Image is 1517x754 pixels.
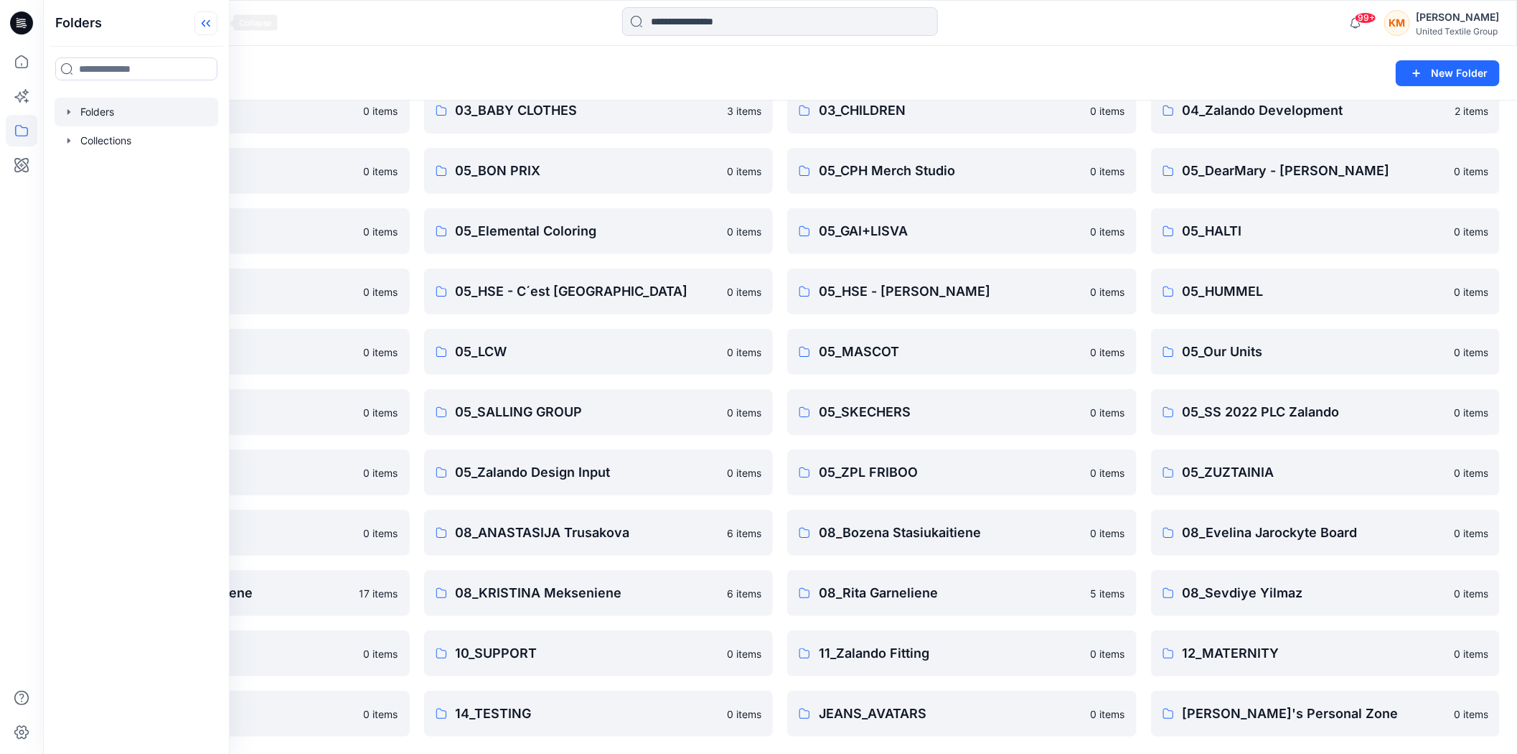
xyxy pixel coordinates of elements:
p: 0 items [727,646,761,661]
p: 0 items [1091,465,1125,480]
p: 0 items [1091,284,1125,299]
p: 0 items [1454,526,1488,541]
span: 99+ [1355,12,1376,24]
a: 08_KRISTINA Mekseniene6 items [424,570,774,616]
p: 2 items [1455,103,1488,118]
a: 12_MATERNITY0 items [1151,630,1500,676]
p: 05_CPH Merch Studio [819,161,1082,181]
p: 08_Rita Garneliene [819,583,1082,603]
a: 05_Elemental Coloring0 items [424,208,774,254]
div: United Textile Group [1416,26,1499,37]
p: 0 items [1454,284,1488,299]
p: 0 items [1091,164,1125,179]
p: 05_Zalando Design Input [456,462,719,483]
p: 0 items [1454,345,1488,360]
p: 05_SS 2022 PLC Zalando [1183,402,1446,422]
a: 05_GAI+LISVA0 items [787,208,1137,254]
p: 0 items [364,164,398,179]
p: 0 items [727,224,761,239]
p: 08_ANASTASIJA Trusakova [456,523,719,543]
p: 0 items [727,164,761,179]
p: 0 items [1454,465,1488,480]
a: 05_HSE - [PERSON_NAME]0 items [787,269,1137,315]
a: 08_Jolanta Bizunoviciene17 items [60,570,410,616]
a: 05_HSE - C´est [GEOGRAPHIC_DATA]0 items [424,269,774,315]
a: 05_PEPLON0 items [60,389,410,435]
p: 6 items [727,586,761,601]
p: 0 items [364,465,398,480]
a: 07_Lise Stougaard0 items [60,510,410,556]
p: 05_HALTI [1183,221,1446,241]
a: 13_PLUS SIZE0 items [60,691,410,737]
a: 05_HUMMEL0 items [1151,269,1500,315]
a: 05_KINGS & QUEENS0 items [60,329,410,375]
a: 05_BON PRIX0 items [424,148,774,194]
p: 05_SKECHERS [819,402,1082,422]
p: 0 items [727,707,761,722]
p: 03_CHILDREN [819,101,1082,121]
p: 05_HUMMEL [1183,281,1446,302]
a: 05_SALLING GROUP0 items [424,389,774,435]
p: 10_SUPPORT [456,643,719,664]
p: 17 items [360,586,398,601]
p: JEANS_AVATARS [819,704,1082,724]
a: 05_Zalando Design Input0 items [424,450,774,495]
a: 05_DIV CUSTOMERS0 items [60,208,410,254]
p: 0 items [364,103,398,118]
p: 05_LCW [456,342,719,362]
a: 05_ASOS0 items [60,148,410,194]
p: 0 items [364,405,398,420]
a: 08_ANASTASIJA Trusakova6 items [424,510,774,556]
a: 11_Zalando Fitting0 items [787,630,1137,676]
p: 03_BABY CLOTHES [456,101,719,121]
p: 0 items [364,224,398,239]
p: 05_HSE - C´est [GEOGRAPHIC_DATA] [456,281,719,302]
a: [PERSON_NAME]'s Personal Zone0 items [1151,691,1500,737]
p: 0 items [1091,646,1125,661]
a: 05_ZPL FRIBOO0 items [787,450,1137,495]
p: 0 items [364,345,398,360]
a: 09_BASIC0 items [60,630,410,676]
p: 0 items [727,405,761,420]
p: 05_Our Units [1183,342,1446,362]
a: 08_Rita Garneliene5 items [787,570,1137,616]
a: 05_ZUZTAINIA0 items [1151,450,1500,495]
a: 14_TESTING0 items [424,691,774,737]
p: 0 items [364,284,398,299]
p: 0 items [364,707,398,722]
p: 14_TESTING [456,704,719,724]
p: 05_MASCOT [819,342,1082,362]
a: 08_Bozena Stasiukaitiene0 items [787,510,1137,556]
p: 0 items [727,284,761,299]
p: 08_KRISTINA Mekseniene [456,583,719,603]
a: 03_CHILDREN0 items [787,88,1137,134]
p: 0 items [727,345,761,360]
p: 04_Zalando Development [1183,101,1447,121]
p: 05_Elemental Coloring [456,221,719,241]
a: 08_Evelina Jarockyte Board0 items [1151,510,1500,556]
p: 0 items [364,646,398,661]
a: 05_SKECHERS0 items [787,389,1137,435]
p: 0 items [364,526,398,541]
p: 05_ZUZTAINIA [1183,462,1446,483]
p: 08_Sevdiye Yilmaz [1183,583,1446,603]
p: 08_Bozena Stasiukaitiene [819,523,1082,543]
p: 05_SALLING GROUP [456,402,719,422]
p: 05_BON PRIX [456,161,719,181]
p: 0 items [1454,405,1488,420]
p: 0 items [1091,345,1125,360]
a: 05_CPH Merch Studio0 items [787,148,1137,194]
a: 05_Our Units0 items [1151,329,1500,375]
p: 08_Evelina Jarockyte Board [1183,523,1446,543]
div: [PERSON_NAME] [1416,9,1499,26]
a: 03_BABY CLOTHES3 items [424,88,774,134]
p: 0 items [1454,646,1488,661]
a: 05_ZALANDO0 items [60,450,410,495]
p: 11_Zalando Fitting [819,643,1082,664]
a: 05_HSE0 items [60,269,410,315]
p: 0 items [1091,707,1125,722]
p: 3 items [727,103,761,118]
p: 0 items [1091,224,1125,239]
p: 0 items [1454,164,1488,179]
div: KM [1384,10,1410,36]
